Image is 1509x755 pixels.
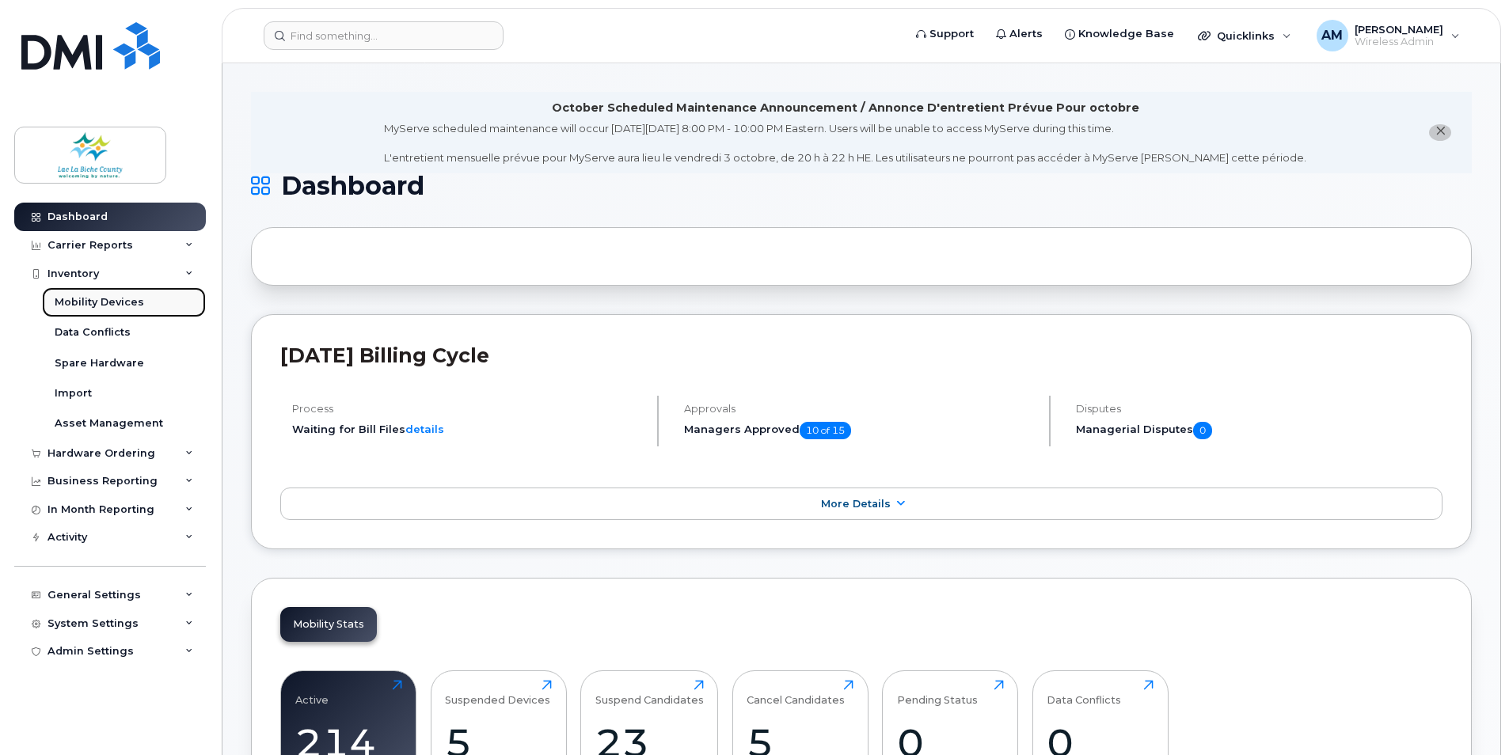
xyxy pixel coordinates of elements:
[1076,403,1442,415] h4: Disputes
[405,423,444,435] a: details
[1047,680,1121,706] div: Data Conflicts
[445,680,550,706] div: Suspended Devices
[684,403,1036,415] h4: Approvals
[384,121,1306,165] div: MyServe scheduled maintenance will occur [DATE][DATE] 8:00 PM - 10:00 PM Eastern. Users will be u...
[1076,422,1442,439] h5: Managerial Disputes
[800,422,851,439] span: 10 of 15
[1429,124,1451,141] button: close notification
[595,680,704,706] div: Suspend Candidates
[747,680,845,706] div: Cancel Candidates
[280,343,1442,367] h2: [DATE] Billing Cycle
[292,403,644,415] h4: Process
[684,422,1036,439] h5: Managers Approved
[897,680,978,706] div: Pending Status
[821,498,891,510] span: More Details
[295,680,329,706] div: Active
[552,100,1139,116] div: October Scheduled Maintenance Announcement / Annonce D'entretient Prévue Pour octobre
[281,174,424,198] span: Dashboard
[292,422,644,437] li: Waiting for Bill Files
[1193,422,1212,439] span: 0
